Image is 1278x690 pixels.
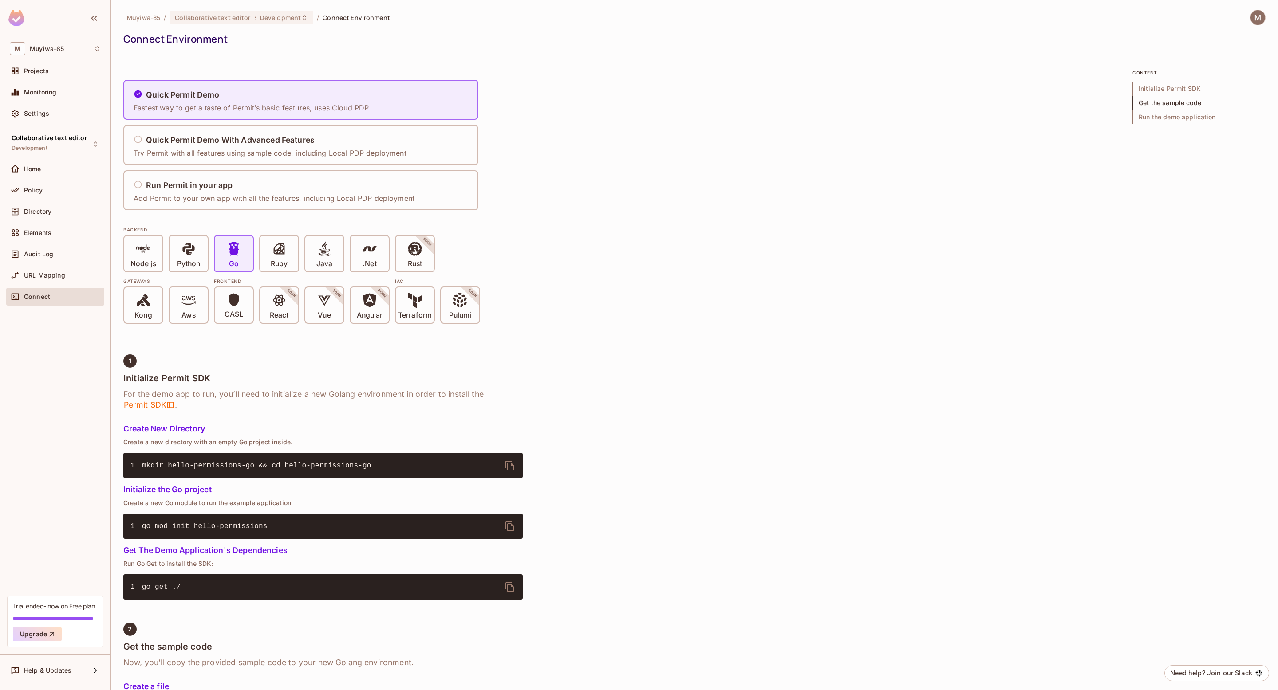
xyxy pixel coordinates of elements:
[123,560,523,567] p: Run Go Get to install the SDK:
[499,516,521,537] button: delete
[30,45,64,52] span: Workspace: Muyiwa-85
[123,278,209,285] div: Gateways
[24,251,53,258] span: Audit Log
[260,13,301,22] span: Development
[12,145,47,152] span: Development
[24,89,57,96] span: Monitoring
[123,641,523,652] h4: Get the sample code
[395,278,480,285] div: IAC
[24,110,49,117] span: Settings
[130,521,142,532] span: 1
[24,667,71,674] span: Help & Updates
[1132,69,1266,76] p: content
[130,460,142,471] span: 1
[13,602,95,610] div: Trial ended- now on Free plan
[123,657,523,668] h6: Now, you’ll copy the provided sample code to your new Golang environment.
[142,462,371,470] span: mkdir hello-permissions-go && cd hello-permissions-go
[175,13,250,22] span: Collaborative text editor
[214,278,390,285] div: Frontend
[12,134,87,141] span: Collaborative text editor
[134,103,369,113] p: Fastest way to get a taste of Permit’s basic features, uses Cloud PDP
[134,193,414,203] p: Add Permit to your own app with all the features, including Local PDP deployment
[24,187,43,194] span: Policy
[130,582,142,592] span: 1
[146,136,315,145] h5: Quick Permit Demo With Advanced Features
[1132,96,1266,110] span: Get the sample code
[270,311,288,320] p: React
[449,311,471,320] p: Pulumi
[123,439,523,446] p: Create a new directory with an empty Go project inside.
[142,583,181,591] span: go get ./
[1170,668,1252,678] div: Need help? Join our Slack
[177,259,200,268] p: Python
[181,311,195,320] p: Aws
[10,42,25,55] span: M
[146,181,233,190] h5: Run Permit in your app
[164,13,166,22] li: /
[499,455,521,476] button: delete
[123,499,523,506] p: Create a new Go module to run the example application
[129,357,131,365] span: 1
[318,311,331,320] p: Vue
[123,400,175,410] span: Permit SDK
[319,276,354,311] span: SOON
[123,389,523,410] h6: For the demo app to run, you’ll need to initialize a new Golang environment in order to install t...
[365,276,399,311] span: SOON
[146,90,220,99] h5: Quick Permit Demo
[357,311,383,320] p: Angular
[1132,110,1266,124] span: Run the demo application
[317,13,319,22] li: /
[24,229,51,236] span: Elements
[24,293,50,300] span: Connect
[408,259,422,268] p: Rust
[123,226,523,233] div: BACKEND
[363,259,376,268] p: .Net
[24,165,41,172] span: Home
[134,148,406,158] p: Try Permit with all features using sample code, including Local PDP deployment
[123,485,523,494] h5: Initialize the Go project
[127,13,160,22] span: the active workspace
[499,576,521,598] button: delete
[24,67,49,74] span: Projects
[323,13,390,22] span: Connect Environment
[8,10,24,26] img: SReyMgAAAABJRU5ErkJggg==
[13,627,62,641] button: Upgrade
[142,522,268,530] span: go mod init hello-permissions
[398,311,432,320] p: Terraform
[24,272,65,279] span: URL Mapping
[271,259,288,268] p: Ruby
[316,259,332,268] p: Java
[123,32,1261,46] div: Connect Environment
[123,373,523,384] h4: Initialize Permit SDK
[254,14,257,21] span: :
[410,225,445,259] span: SOON
[1132,82,1266,96] span: Initialize Permit SDK
[130,259,156,268] p: Node js
[134,311,152,320] p: Kong
[123,546,523,555] h5: Get The Demo Application's Dependencies
[24,208,51,215] span: Directory
[123,424,523,433] h5: Create New Directory
[128,626,132,633] span: 2
[1250,10,1265,25] img: Muyiwa Femi-Ige
[225,310,243,319] p: CASL
[455,276,490,311] span: SOON
[274,276,309,311] span: SOON
[229,259,239,268] p: Go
